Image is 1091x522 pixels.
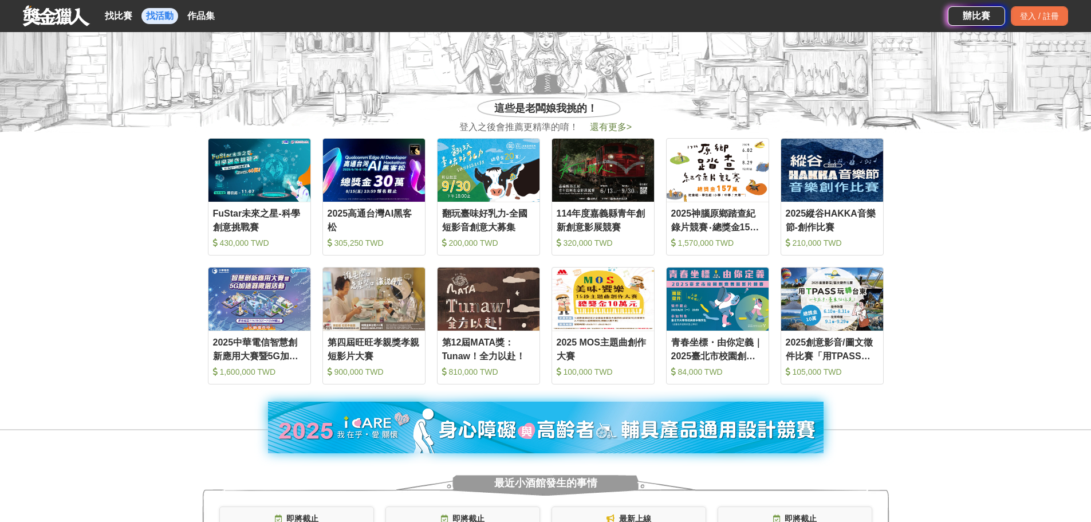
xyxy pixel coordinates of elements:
[552,267,655,384] a: Cover Image2025 MOS主題曲創作大賽 100,000 TWD
[781,267,884,384] a: Cover Image2025創意影音/圖文徵件比賽「用TPASS玩轉台東」 105,000 TWD
[590,122,632,132] a: 還有更多>
[786,336,879,362] div: 2025創意影音/圖文徵件比賽「用TPASS玩轉台東」
[328,237,420,249] div: 305,250 TWD
[667,268,769,331] img: Cover Image
[442,336,535,362] div: 第12屆MATA獎：Tunaw！全力以赴！
[328,366,420,378] div: 900,000 TWD
[552,268,654,331] img: Cover Image
[213,237,306,249] div: 430,000 TWD
[208,139,310,202] img: Cover Image
[552,138,655,256] a: Cover Image114年度嘉義縣青年創新創意影展競賽 320,000 TWD
[437,138,540,256] a: Cover Image翻玩臺味好乳力-全國短影音創意大募集 200,000 TWD
[1011,6,1068,26] div: 登入 / 註冊
[948,6,1005,26] a: 辦比賽
[213,336,306,362] div: 2025中華電信智慧創新應用大賽暨5G加速器徵選活動
[671,207,764,233] div: 2025神腦原鄉踏查紀錄片競賽‧總獎金157萬、新增大專學生組 首獎10萬元
[671,336,764,362] div: 青春坐標・由你定義｜2025臺北市校園創意舞蹈影片競賽
[208,267,311,384] a: Cover Image2025中華電信智慧創新應用大賽暨5G加速器徵選活動 1,600,000 TWD
[666,267,769,384] a: Cover Image青春坐標・由你定義｜2025臺北市校園創意舞蹈影片競賽 84,000 TWD
[442,237,535,249] div: 200,000 TWD
[666,138,769,256] a: Cover Image2025神腦原鄉踏查紀錄片競賽‧總獎金157萬、新增大專學生組 首獎10萬元 1,570,000 TWD
[781,139,883,202] img: Cover Image
[442,207,535,233] div: 翻玩臺味好乳力-全國短影音創意大募集
[557,207,649,233] div: 114年度嘉義縣青年創新創意影展競賽
[208,268,310,331] img: Cover Image
[667,139,769,202] img: Cover Image
[213,366,306,378] div: 1,600,000 TWD
[438,268,539,331] img: Cover Image
[494,470,597,496] span: 最近小酒館發生的事情
[438,139,539,202] img: Cover Image
[208,138,311,256] a: Cover ImageFuStar未來之星-科學創意挑戰賽 430,000 TWD
[671,237,764,249] div: 1,570,000 TWD
[786,366,879,378] div: 105,000 TWD
[323,139,425,202] img: Cover Image
[328,207,420,233] div: 2025高通台灣AI黑客松
[323,268,425,331] img: Cover Image
[213,207,306,233] div: FuStar未來之星-科學創意挑戰賽
[442,366,535,378] div: 810,000 TWD
[590,122,632,132] span: 還有更多 >
[328,336,420,362] div: 第四屆旺旺孝親獎孝親短影片大賽
[100,8,137,24] a: 找比賽
[268,402,824,453] img: 82ada7f3-464c-43f2-bb4a-5bc5a90ad784.jpg
[786,237,879,249] div: 210,000 TWD
[552,139,654,202] img: Cover Image
[494,101,597,116] span: 這些是老闆娘我挑的！
[183,8,219,24] a: 作品集
[322,267,426,384] a: Cover Image第四屆旺旺孝親獎孝親短影片大賽 900,000 TWD
[322,138,426,256] a: Cover Image2025高通台灣AI黑客松 305,250 TWD
[557,237,649,249] div: 320,000 TWD
[459,120,578,134] span: 登入之後會推薦更精準的唷！
[557,366,649,378] div: 100,000 TWD
[671,366,764,378] div: 84,000 TWD
[781,268,883,331] img: Cover Image
[786,207,879,233] div: 2025縱谷HAKKA音樂節-創作比賽
[437,267,540,384] a: Cover Image第12屆MATA獎：Tunaw！全力以赴！ 810,000 TWD
[557,336,649,362] div: 2025 MOS主題曲創作大賽
[781,138,884,256] a: Cover Image2025縱谷HAKKA音樂節-創作比賽 210,000 TWD
[141,8,178,24] a: 找活動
